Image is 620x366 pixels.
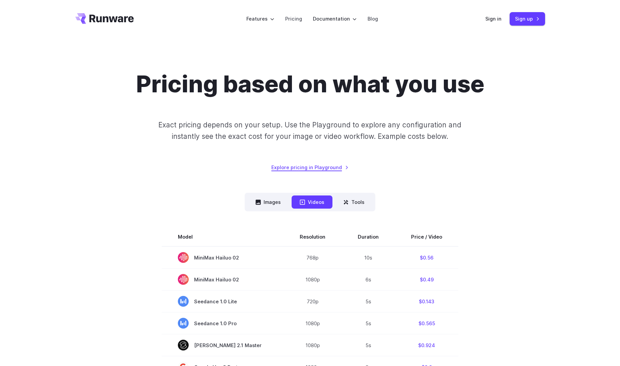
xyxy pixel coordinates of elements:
td: $0.143 [395,291,458,312]
td: $0.49 [395,269,458,291]
td: 1080p [284,334,342,356]
td: 768p [284,246,342,269]
button: Images [247,195,289,209]
th: Price / Video [395,227,458,246]
a: Sign up [510,12,545,25]
a: Explore pricing in Playground [271,163,349,171]
td: 5s [342,312,395,334]
a: Blog [368,15,378,23]
td: 5s [342,334,395,356]
td: 1080p [284,269,342,291]
td: 720p [284,291,342,312]
td: $0.565 [395,312,458,334]
th: Model [162,227,284,246]
span: Seedance 1.0 Pro [178,318,267,329]
th: Resolution [284,227,342,246]
td: $0.56 [395,246,458,269]
a: Go to / [75,13,134,24]
span: MiniMax Hailuo 02 [178,252,267,263]
span: [PERSON_NAME] 2.1 Master [178,340,267,350]
button: Tools [335,195,373,209]
td: 6s [342,269,395,291]
span: MiniMax Hailuo 02 [178,274,267,285]
a: Sign in [485,15,502,23]
th: Duration [342,227,395,246]
label: Documentation [313,15,357,23]
td: $0.924 [395,334,458,356]
td: 5s [342,291,395,312]
p: Exact pricing depends on your setup. Use the Playground to explore any configuration and instantl... [145,119,474,142]
a: Pricing [285,15,302,23]
button: Videos [292,195,332,209]
h1: Pricing based on what you use [136,70,484,98]
td: 10s [342,246,395,269]
label: Features [246,15,274,23]
span: Seedance 1.0 Lite [178,296,267,307]
td: 1080p [284,312,342,334]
